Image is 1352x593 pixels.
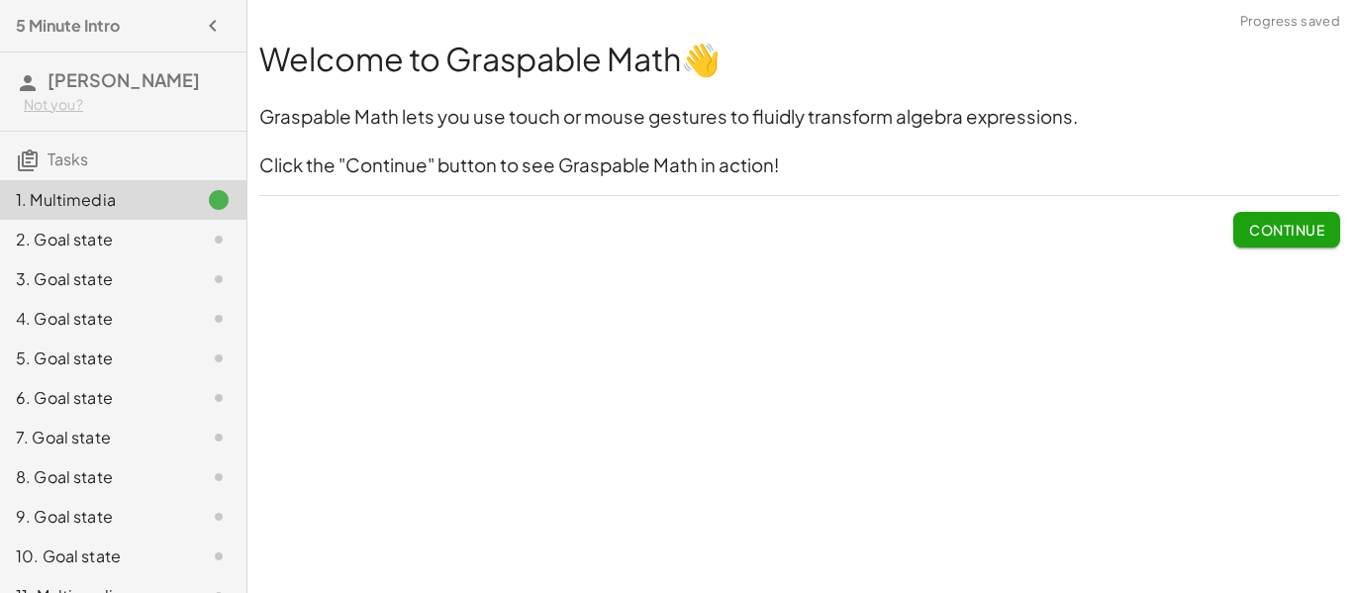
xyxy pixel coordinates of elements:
[16,465,175,489] div: 8. Goal state
[16,544,175,568] div: 10. Goal state
[207,386,231,410] i: Task not started.
[259,152,1340,179] h3: Click the "Continue" button to see Graspable Math in action!
[681,39,721,78] strong: 👋
[48,68,200,91] span: [PERSON_NAME]
[207,307,231,331] i: Task not started.
[207,465,231,489] i: Task not started.
[1233,212,1340,247] button: Continue
[207,346,231,370] i: Task not started.
[207,188,231,212] i: Task finished.
[259,104,1340,131] h3: Graspable Math lets you use touch or mouse gestures to fluidly transform algebra expressions.
[48,148,88,169] span: Tasks
[1240,12,1340,32] span: Progress saved
[16,267,175,291] div: 3. Goal state
[16,228,175,251] div: 2. Goal state
[16,346,175,370] div: 5. Goal state
[16,307,175,331] div: 4. Goal state
[259,37,1340,81] h1: Welcome to Graspable Math
[16,426,175,449] div: 7. Goal state
[16,14,120,38] h4: 5 Minute Intro
[207,426,231,449] i: Task not started.
[1249,221,1324,239] span: Continue
[24,95,231,115] div: Not you?
[207,505,231,529] i: Task not started.
[207,267,231,291] i: Task not started.
[16,188,175,212] div: 1. Multimedia
[207,228,231,251] i: Task not started.
[16,386,175,410] div: 6. Goal state
[207,544,231,568] i: Task not started.
[16,505,175,529] div: 9. Goal state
